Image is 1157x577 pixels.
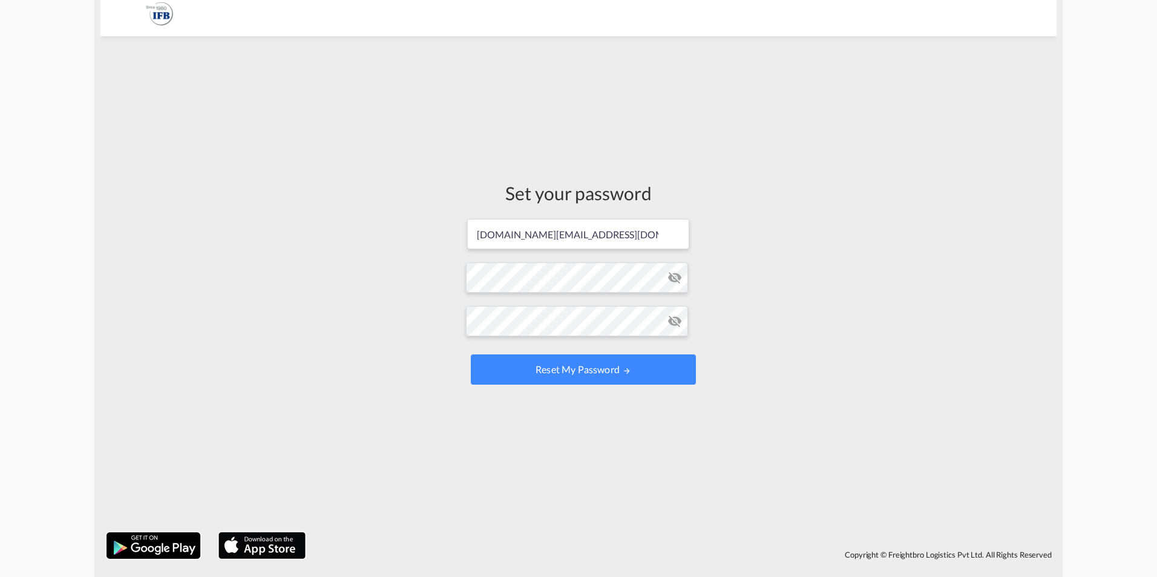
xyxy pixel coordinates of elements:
[667,270,682,285] md-icon: icon-eye-off
[312,544,1057,565] div: Copyright © Freightbro Logistics Pvt Ltd. All Rights Reserved
[105,531,202,560] img: google.png
[467,219,689,249] input: Email address
[217,531,307,560] img: apple.png
[667,314,682,328] md-icon: icon-eye-off
[466,180,691,206] div: Set your password
[471,354,696,385] button: UPDATE MY PASSWORD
